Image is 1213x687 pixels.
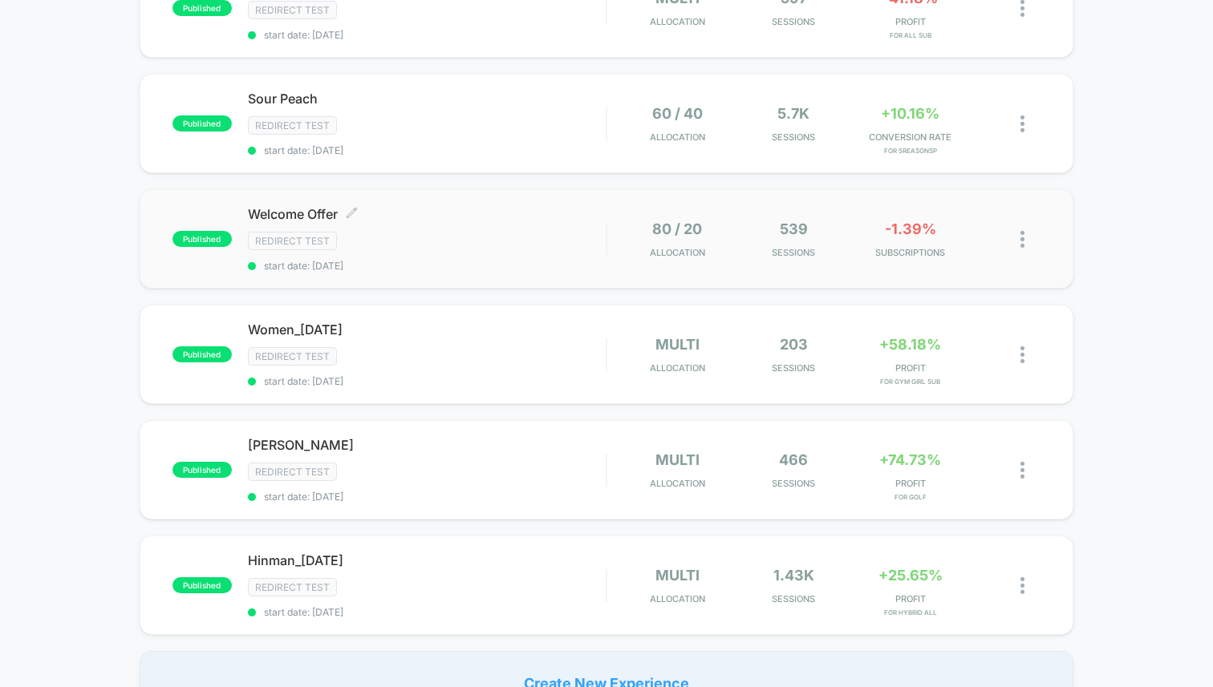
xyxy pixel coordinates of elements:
span: PROFIT [856,362,964,374]
span: Sessions [740,362,848,374]
span: 539 [780,220,808,237]
span: Hinman_[DATE] [248,552,606,568]
img: close [1020,346,1024,363]
img: close [1020,577,1024,594]
span: Sour Peach [248,91,606,107]
span: Sessions [740,16,848,27]
span: published [172,346,232,362]
span: Redirect Test [248,347,337,366]
span: 60 / 40 [652,105,703,122]
span: for 5ReasonSP [856,147,964,155]
span: published [172,115,232,131]
span: Redirect Test [248,1,337,19]
span: multi [655,336,700,353]
span: -1.39% [885,220,936,237]
span: for Hybrid All [856,608,964,616]
span: Redirect Test [248,232,337,250]
img: close [1020,231,1024,248]
span: 466 [779,451,808,468]
img: close [1020,115,1024,132]
span: Redirect Test [248,578,337,596]
span: +25.65% [878,567,943,584]
span: Sessions [740,247,848,258]
span: 1.43k [773,567,814,584]
span: Sessions [740,478,848,489]
span: start date: [DATE] [248,144,606,156]
span: PROFIT [856,16,964,27]
span: [PERSON_NAME] [248,437,606,453]
span: Redirect Test [248,116,337,135]
span: 5.7k [777,105,809,122]
span: Allocation [650,16,705,27]
span: start date: [DATE] [248,606,606,618]
span: +58.18% [879,336,941,353]
span: Allocation [650,131,705,143]
span: published [172,462,232,478]
span: Women_[DATE] [248,321,606,337]
span: for All Sub [856,31,964,39]
span: Redirect Test [248,463,337,481]
span: PROFIT [856,593,964,604]
span: Allocation [650,247,705,258]
span: Allocation [650,593,705,604]
span: Allocation [650,362,705,374]
span: +74.73% [879,451,941,468]
span: Allocation [650,478,705,489]
img: close [1020,462,1024,479]
span: multi [655,567,700,584]
span: for Golf [856,493,964,501]
span: start date: [DATE] [248,29,606,41]
span: +10.16% [881,105,939,122]
span: Sessions [740,131,848,143]
span: 80 / 20 [652,220,702,237]
span: CONVERSION RATE [856,131,964,143]
span: start date: [DATE] [248,491,606,503]
span: PROFIT [856,478,964,489]
span: SUBSCRIPTIONS [856,247,964,258]
span: Welcome Offer [248,206,606,222]
span: start date: [DATE] [248,260,606,272]
span: start date: [DATE] [248,375,606,387]
span: multi [655,451,700,468]
span: published [172,577,232,593]
span: for Gym Girl Sub [856,378,964,386]
span: Sessions [740,593,848,604]
span: published [172,231,232,247]
span: 203 [780,336,808,353]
